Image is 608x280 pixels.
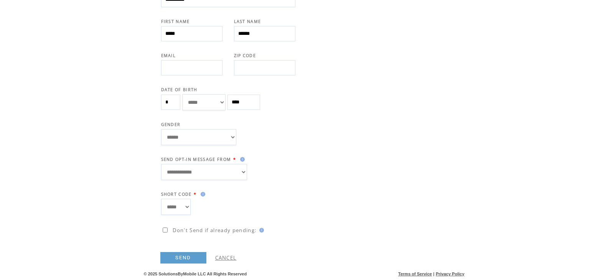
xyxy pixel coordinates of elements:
a: Privacy Policy [436,272,465,276]
span: SEND OPT-IN MESSAGE FROM [161,157,231,162]
a: SEND [160,252,206,264]
img: help.gif [257,228,264,233]
span: LAST NAME [234,19,261,24]
span: EMAIL [161,53,176,58]
img: help.gif [238,157,245,162]
span: © 2025 SolutionsByMobile LLC All Rights Reserved [144,272,247,276]
span: Don't Send if already pending: [173,227,257,234]
a: CANCEL [215,254,237,261]
span: | [433,272,434,276]
a: Terms of Service [398,272,432,276]
img: help.gif [198,192,205,196]
span: GENDER [161,122,181,127]
span: FIRST NAME [161,19,190,24]
span: DATE OF BIRTH [161,87,198,92]
span: ZIP CODE [234,53,256,58]
span: SHORT CODE [161,192,192,197]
